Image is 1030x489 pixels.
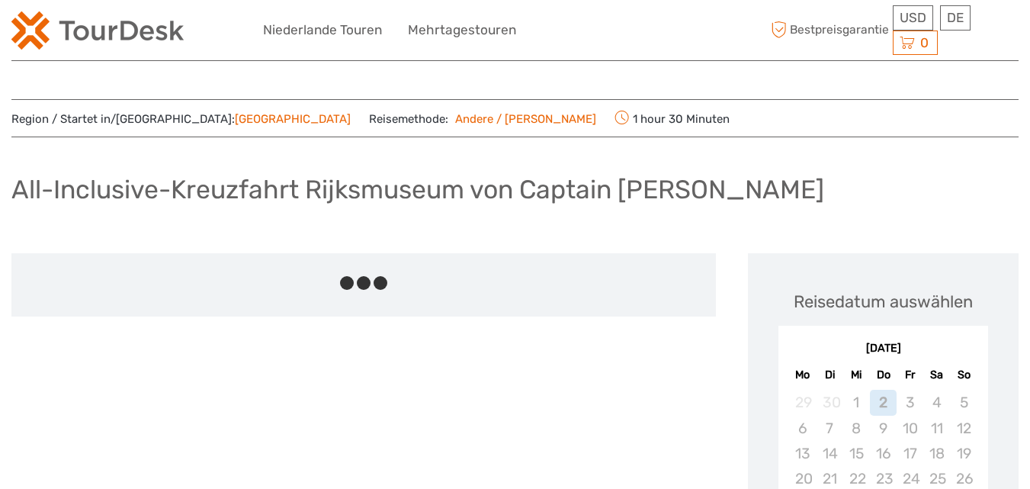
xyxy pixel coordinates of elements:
div: Mi [843,365,870,385]
div: Not available Dienstag, 30. September 2025 [817,390,843,415]
div: Sa [923,365,950,385]
div: Not available Donnerstag, 16. Oktober 2025 [870,441,897,466]
a: Mehrtagestouren [408,19,516,41]
span: Bestpreisgarantie [767,18,890,43]
div: So [950,365,977,385]
div: Not available Donnerstag, 2. Oktober 2025 [870,390,897,415]
span: 0 [918,35,931,50]
a: Andere / [PERSON_NAME] [448,112,596,126]
div: Mo [789,365,816,385]
div: Not available Montag, 13. Oktober 2025 [789,441,816,466]
div: Fr [897,365,923,385]
div: Not available Sonntag, 12. Oktober 2025 [950,416,977,441]
span: Region / Startet in/[GEOGRAPHIC_DATA]: [11,111,351,127]
div: Not available Mittwoch, 1. Oktober 2025 [843,390,870,415]
div: Not available Dienstag, 14. Oktober 2025 [817,441,843,466]
div: Not available Samstag, 4. Oktober 2025 [923,390,950,415]
div: Not available Montag, 6. Oktober 2025 [789,416,816,441]
span: USD [900,10,926,25]
div: Not available Dienstag, 7. Oktober 2025 [817,416,843,441]
h1: All-Inclusive-Kreuzfahrt Rijksmuseum von Captain [PERSON_NAME] [11,174,824,205]
div: Not available Sonntag, 19. Oktober 2025 [950,441,977,466]
div: Not available Freitag, 10. Oktober 2025 [897,416,923,441]
div: Reisedatum auswählen [794,290,973,314]
img: 2254-3441b4b5-4e5f-4d00-b396-31f1d84a6ebf_logo_small.png [11,11,184,50]
div: Do [870,365,897,385]
span: 1 hour 30 Minuten [614,108,730,129]
a: Niederlande Touren [263,19,382,41]
div: Di [817,365,843,385]
div: Not available Freitag, 3. Oktober 2025 [897,390,923,415]
div: Not available Samstag, 11. Oktober 2025 [923,416,950,441]
div: Not available Donnerstag, 9. Oktober 2025 [870,416,897,441]
div: Not available Freitag, 17. Oktober 2025 [897,441,923,466]
div: Not available Montag, 29. September 2025 [789,390,816,415]
div: Not available Sonntag, 5. Oktober 2025 [950,390,977,415]
div: Not available Samstag, 18. Oktober 2025 [923,441,950,466]
div: [DATE] [778,341,988,357]
span: Reisemethode: [369,108,596,129]
a: [GEOGRAPHIC_DATA] [235,112,351,126]
div: Not available Mittwoch, 8. Oktober 2025 [843,416,870,441]
div: Not available Mittwoch, 15. Oktober 2025 [843,441,870,466]
div: DE [940,5,971,31]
